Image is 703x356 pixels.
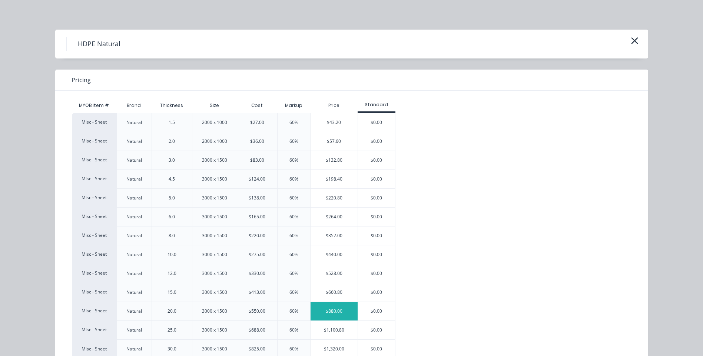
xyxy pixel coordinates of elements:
div: Misc - Sheet [72,245,116,264]
div: 60% [289,138,298,145]
div: $0.00 [358,283,395,302]
div: Natural [126,232,142,239]
div: 3000 x 1500 [202,176,227,182]
div: 3000 x 1500 [202,308,227,315]
div: Misc - Sheet [72,207,116,226]
div: Natural [126,251,142,258]
div: Natural [126,327,142,333]
div: 60% [289,176,298,182]
div: $0.00 [358,170,395,188]
div: 3000 x 1500 [202,195,227,201]
div: Natural [126,157,142,164]
div: 60% [289,308,298,315]
div: $198.40 [311,170,358,188]
div: $0.00 [358,226,395,245]
div: 2.0 [169,138,175,145]
div: $36.00 [250,138,264,145]
div: 3000 x 1500 [202,214,227,220]
div: Cost [237,98,277,113]
div: $0.00 [358,302,395,320]
div: 3000 x 1500 [202,289,227,296]
div: Natural [126,176,142,182]
div: 3000 x 1500 [202,232,227,239]
div: 4.5 [169,176,175,182]
div: $660.80 [311,283,358,302]
div: $43.20 [311,113,358,132]
div: 60% [289,289,298,296]
div: 60% [289,214,298,220]
div: $83.00 [250,157,264,164]
div: Natural [126,195,142,201]
div: $124.00 [249,176,265,182]
div: $220.80 [311,189,358,207]
div: Misc - Sheet [72,113,116,132]
div: $0.00 [358,151,395,169]
div: $688.00 [249,327,265,333]
div: 10.0 [168,251,176,258]
div: Thickness [154,96,189,115]
div: $0.00 [358,132,395,151]
div: Misc - Sheet [72,188,116,207]
div: $165.00 [249,214,265,220]
div: Price [310,98,358,113]
div: 8.0 [169,232,175,239]
div: 3000 x 1500 [202,327,227,333]
div: 60% [289,270,298,277]
div: 2000 x 1000 [202,138,227,145]
div: 30.0 [168,346,176,352]
div: 3.0 [169,157,175,164]
div: Natural [126,289,142,296]
div: 60% [289,195,298,201]
div: 60% [289,157,298,164]
div: $220.00 [249,232,265,239]
div: 60% [289,327,298,333]
div: $0.00 [358,113,395,132]
div: 3000 x 1500 [202,270,227,277]
div: 6.0 [169,214,175,220]
div: $550.00 [249,308,265,315]
div: $1,100.80 [311,321,358,339]
div: $0.00 [358,321,395,339]
div: $27.00 [250,119,264,126]
div: Misc - Sheet [72,226,116,245]
div: 60% [289,346,298,352]
div: $330.00 [249,270,265,277]
div: 60% [289,232,298,239]
div: 1.5 [169,119,175,126]
div: MYOB Item # [72,98,116,113]
div: Misc - Sheet [72,320,116,339]
div: 20.0 [168,308,176,315]
div: $275.00 [249,251,265,258]
h4: HDPE Natural [66,37,132,51]
div: 5.0 [169,195,175,201]
div: 60% [289,251,298,258]
div: Natural [126,346,142,352]
div: Natural [126,214,142,220]
div: $352.00 [311,226,358,245]
div: 25.0 [168,327,176,333]
div: $138.00 [249,195,265,201]
div: 15.0 [168,289,176,296]
div: Markup [277,98,310,113]
div: Misc - Sheet [72,132,116,151]
div: $440.00 [311,245,358,264]
div: $880.00 [311,302,358,320]
div: Natural [126,119,142,126]
div: 12.0 [168,270,176,277]
div: 60% [289,119,298,126]
div: 3000 x 1500 [202,346,227,352]
div: Standard [358,101,395,108]
div: Misc - Sheet [72,169,116,188]
div: Misc - Sheet [72,264,116,283]
div: Misc - Sheet [72,302,116,320]
span: Pricing [72,75,91,84]
div: 2000 x 1000 [202,119,227,126]
div: Brand [121,96,147,115]
div: Misc - Sheet [72,283,116,302]
div: $132.80 [311,151,358,169]
div: $413.00 [249,289,265,296]
div: $0.00 [358,264,395,283]
div: $0.00 [358,208,395,226]
div: Size [204,96,225,115]
div: Natural [126,270,142,277]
